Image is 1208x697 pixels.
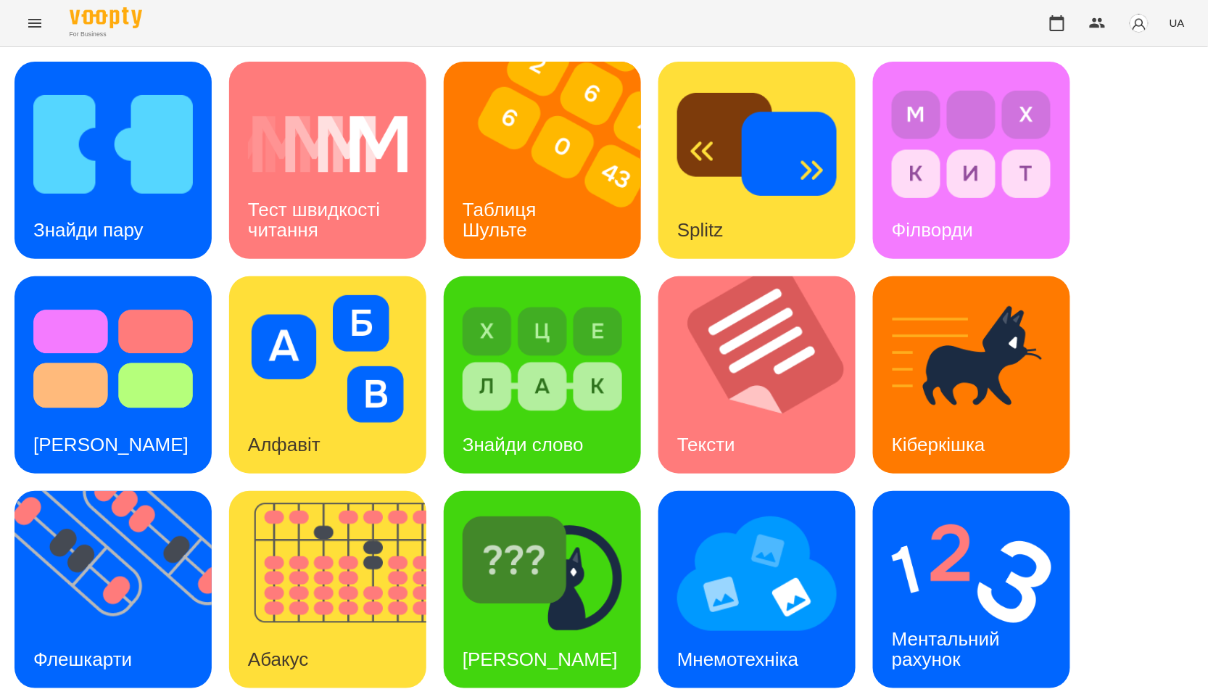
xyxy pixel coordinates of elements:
[17,6,52,41] button: Menu
[892,510,1051,638] img: Ментальний рахунок
[463,648,618,670] h3: [PERSON_NAME]
[677,510,837,638] img: Мнемотехніка
[15,62,212,259] a: Знайди паруЗнайди пару
[15,491,230,688] img: Флешкарти
[1164,9,1191,36] button: UA
[444,62,641,259] a: Таблиця ШультеТаблиця Шульте
[248,295,408,423] img: Алфавіт
[15,491,212,688] a: ФлешкартиФлешкарти
[892,434,985,455] h3: Кіберкішка
[892,628,1005,669] h3: Ментальний рахунок
[677,648,798,670] h3: Мнемотехніка
[658,276,874,474] img: Тексти
[70,30,142,39] span: For Business
[463,199,542,240] h3: Таблиця Шульте
[658,62,856,259] a: SplitzSplitz
[33,219,144,241] h3: Знайди пару
[33,648,132,670] h3: Флешкарти
[229,62,426,259] a: Тест швидкості читанняТест швидкості читання
[677,434,735,455] h3: Тексти
[33,81,193,208] img: Знайди пару
[229,491,426,688] a: АбакусАбакус
[33,295,193,423] img: Тест Струпа
[248,81,408,208] img: Тест швидкості читання
[33,434,189,455] h3: [PERSON_NAME]
[892,81,1051,208] img: Філворди
[444,491,641,688] a: Знайди Кіберкішку[PERSON_NAME]
[229,276,426,474] a: АлфавітАлфавіт
[70,7,142,28] img: Voopty Logo
[873,276,1070,474] a: КіберкішкаКіберкішка
[444,276,641,474] a: Знайди словоЗнайди слово
[1170,15,1185,30] span: UA
[463,295,622,423] img: Знайди слово
[444,62,659,259] img: Таблиця Шульте
[677,81,837,208] img: Splitz
[1129,13,1149,33] img: avatar_s.png
[892,295,1051,423] img: Кіберкішка
[658,491,856,688] a: МнемотехнікаМнемотехніка
[229,491,444,688] img: Абакус
[892,219,973,241] h3: Філворди
[248,648,308,670] h3: Абакус
[873,62,1070,259] a: ФілвордиФілворди
[248,434,320,455] h3: Алфавіт
[873,491,1070,688] a: Ментальний рахунокМентальний рахунок
[677,219,724,241] h3: Splitz
[463,434,584,455] h3: Знайди слово
[463,510,622,638] img: Знайди Кіберкішку
[15,276,212,474] a: Тест Струпа[PERSON_NAME]
[658,276,856,474] a: ТекстиТексти
[248,199,385,240] h3: Тест швидкості читання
